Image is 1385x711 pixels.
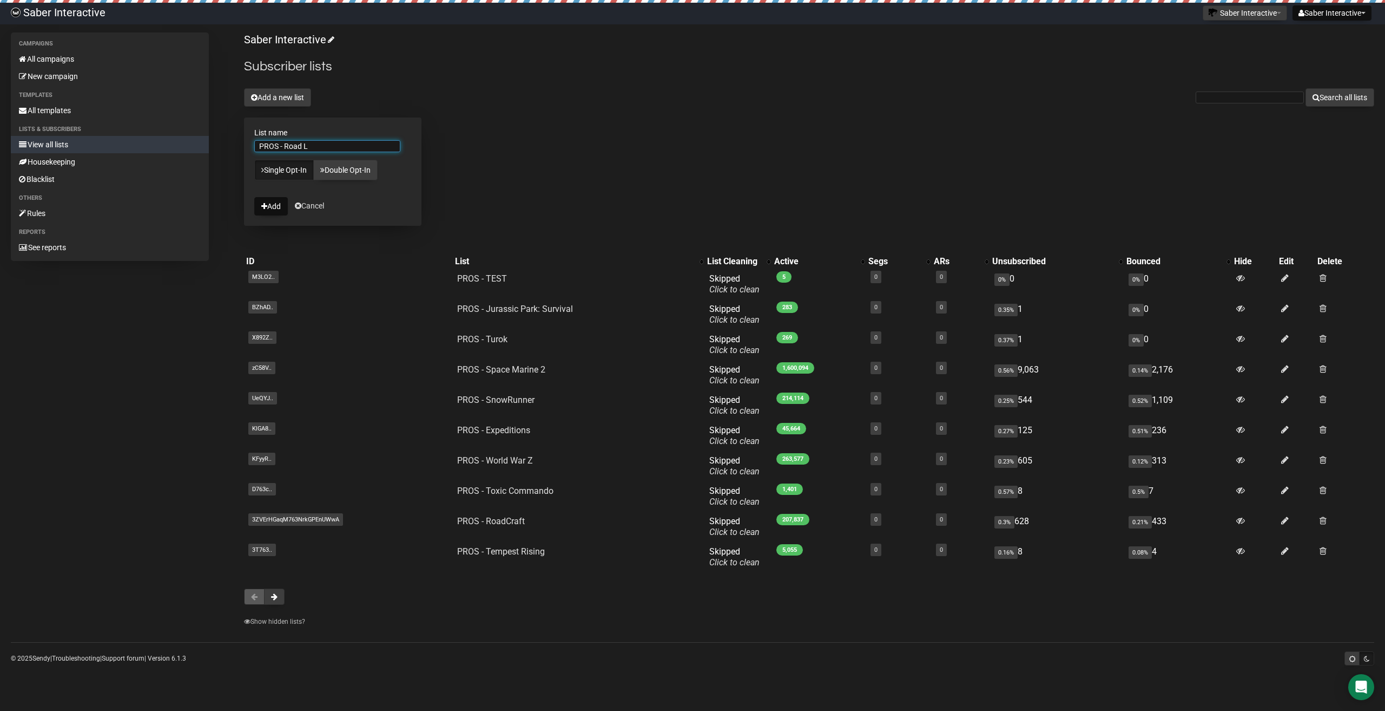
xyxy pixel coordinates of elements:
a: PROS - Tempest Rising [457,546,545,557]
button: Saber Interactive [1292,5,1371,21]
span: Skipped [709,486,760,507]
span: 3T763.. [248,544,276,556]
img: ec1bccd4d48495f5e7d53d9a520ba7e5 [11,8,21,17]
span: zC58V.. [248,362,275,374]
td: 1 [990,299,1125,330]
a: Click to clean [709,406,760,416]
a: 0 [874,364,878,371]
span: 207,837 [776,514,809,525]
td: 544 [990,390,1125,421]
a: Click to clean [709,315,760,325]
span: D763c.. [248,483,276,495]
th: Unsubscribed: No sort applied, activate to apply an ascending sort [990,254,1125,269]
span: Skipped [709,455,760,477]
div: Unsubscribed [992,256,1114,267]
span: 0% [1129,304,1144,316]
button: Add [254,197,288,216]
th: Bounced: No sort applied, activate to apply an ascending sort [1124,254,1231,269]
a: 0 [940,273,943,281]
a: Saber Interactive [244,33,333,46]
a: 0 [874,516,878,523]
a: PROS - RoadCraft [457,516,525,526]
td: 7 [1124,481,1231,512]
a: 0 [874,334,878,341]
span: 0.5% [1129,486,1149,498]
li: Others [11,192,209,205]
th: Segs: No sort applied, activate to apply an ascending sort [866,254,932,269]
span: 0.27% [994,425,1018,438]
a: Housekeeping [11,153,209,171]
span: Skipped [709,304,760,325]
span: 0.52% [1129,395,1152,407]
th: Active: No sort applied, activate to apply an ascending sort [772,254,866,269]
th: Edit: No sort applied, sorting is disabled [1277,254,1315,269]
div: ID [246,256,451,267]
div: Active [774,256,855,267]
a: PROS - Expeditions [457,425,530,435]
span: Skipped [709,425,760,446]
div: Open Intercom Messenger [1348,674,1374,700]
img: 1.png [1209,8,1217,17]
a: Click to clean [709,436,760,446]
th: ARs: No sort applied, activate to apply an ascending sort [932,254,990,269]
div: Bounced [1126,256,1221,267]
span: Skipped [709,364,760,386]
a: PROS - Space Marine 2 [457,364,545,375]
span: 0% [1129,334,1144,347]
label: List name [254,128,411,138]
a: Click to clean [709,557,760,568]
div: List [455,256,694,267]
a: Cancel [295,201,324,210]
a: Double Opt-In [313,160,378,180]
a: 0 [940,395,943,402]
span: 0% [1129,273,1144,286]
th: Hide: No sort applied, sorting is disabled [1232,254,1277,269]
a: Single Opt-In [254,160,314,180]
a: PROS - Jurassic Park: Survival [457,304,573,314]
a: 0 [940,455,943,462]
th: List: No sort applied, activate to apply an ascending sort [453,254,704,269]
button: Add a new list [244,88,311,107]
td: 8 [990,481,1125,512]
a: 0 [874,546,878,553]
span: 0.56% [994,364,1018,377]
a: PROS - World War Z [457,455,533,466]
td: 605 [990,451,1125,481]
span: 0.16% [994,546,1018,559]
a: Click to clean [709,527,760,537]
span: 0.57% [994,486,1018,498]
div: Segs [868,256,921,267]
a: 0 [874,273,878,281]
span: 0.3% [994,516,1014,529]
a: 0 [940,364,943,371]
a: Troubleshooting [52,655,100,662]
span: Skipped [709,334,760,355]
td: 313 [1124,451,1231,481]
a: 0 [940,486,943,493]
a: 0 [940,516,943,523]
span: X892Z.. [248,331,276,344]
span: 283 [776,302,798,313]
li: Reports [11,226,209,239]
td: 1 [990,330,1125,360]
div: Edit [1279,256,1313,267]
td: 9,063 [990,360,1125,390]
a: 0 [874,455,878,462]
div: ARs [934,256,979,267]
span: 5,055 [776,544,803,556]
span: 1,600,094 [776,362,814,374]
span: 0.35% [994,304,1018,316]
span: 3ZVErHGaqM763NrkGPEnUWwA [248,513,343,526]
span: 0.37% [994,334,1018,347]
th: Delete: No sort applied, sorting is disabled [1315,254,1374,269]
span: 0.14% [1129,364,1152,377]
span: 1,401 [776,484,803,495]
a: Blacklist [11,171,209,188]
a: Click to clean [709,466,760,477]
div: List Cleaning [707,256,761,267]
td: 0 [990,269,1125,299]
a: 0 [874,304,878,311]
span: UeQYJ.. [248,392,277,405]
a: Click to clean [709,284,760,295]
td: 8 [990,542,1125,572]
